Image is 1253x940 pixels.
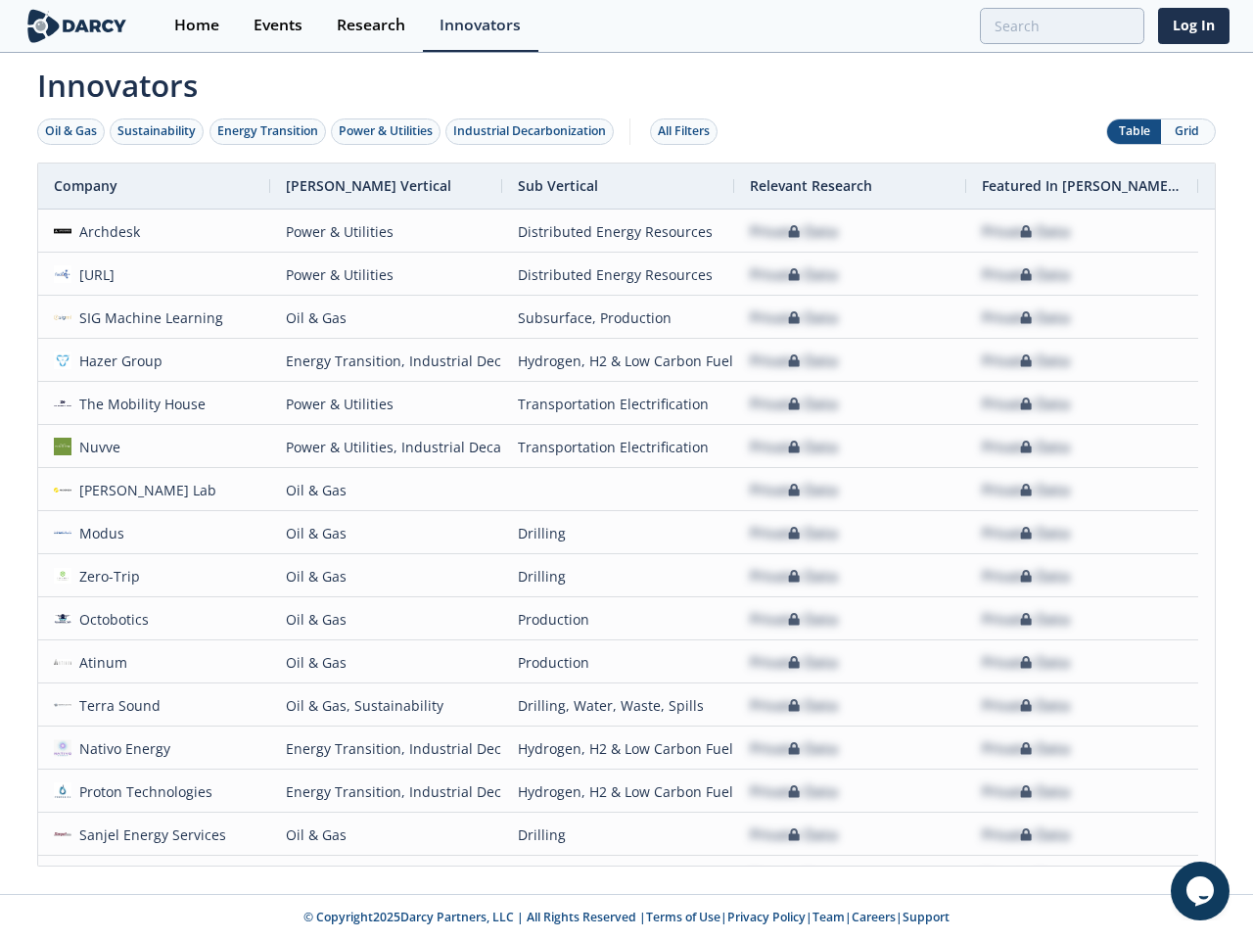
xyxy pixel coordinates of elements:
a: Log In [1158,8,1230,44]
span: Featured In [PERSON_NAME] Live [982,176,1183,195]
img: 1947e124-eb77-42f3-86b6-0e38c15c803b [54,610,71,628]
div: Private Data [982,598,1070,640]
a: Team [812,909,845,925]
img: 01eacff9-2590-424a-bbcc-4c5387c69fda [54,308,71,326]
button: Table [1107,119,1161,144]
img: f3daa296-edca-4246-95c9-a684112ce6f8 [54,481,71,498]
div: Distributed Energy Resources [518,254,719,296]
div: Oil & Gas, Sustainability [286,684,487,727]
img: nuvve.com.png [54,438,71,455]
div: Oil & Gas [286,641,487,683]
div: Oil & Gas [45,122,97,140]
div: Proton Technologies [71,771,213,813]
button: Power & Utilities [331,118,441,145]
div: Oil & Gas [286,555,487,597]
span: Relevant Research [750,176,872,195]
div: Private Data [982,641,1070,683]
div: Archdesk [71,211,141,253]
div: Hazer Group [71,340,163,382]
img: ebe80549-b4d3-4f4f-86d6-e0c3c9b32110 [54,739,71,757]
div: Atinum [71,641,128,683]
div: Private Data [982,297,1070,339]
div: Nuvve [71,426,121,468]
div: Private Data [750,598,838,640]
div: Private Data [982,426,1070,468]
button: Oil & Gas [37,118,105,145]
div: Private Data [750,340,838,382]
img: 1636581572366-1529576642972%5B1%5D [54,352,71,369]
div: Events [254,18,302,33]
div: [PERSON_NAME] Lab [71,469,217,511]
div: Power & Utilities [286,254,487,296]
img: 45a0cbea-d989-4350-beef-8637b4f6d6e9 [54,653,71,671]
iframe: chat widget [1171,862,1233,920]
a: Terms of Use [646,909,720,925]
div: Private Data [982,340,1070,382]
div: Private Data [750,469,838,511]
div: Private Data [982,211,1070,253]
a: Careers [852,909,896,925]
div: Power & Utilities [286,383,487,425]
div: Private Data [750,857,838,899]
div: Power & Utilities [339,122,433,140]
div: Private Data [750,641,838,683]
button: Grid [1161,119,1215,144]
div: Hydrogen, H2 & Low Carbon Fuels [518,340,719,382]
img: 9c506397-1bad-4fbb-8e4d-67b931672769 [54,265,71,283]
div: Drilling, Water, Waste, Spills [518,684,719,727]
div: SIG Machine Learning [71,297,224,339]
div: Production [518,641,719,683]
div: Private Data [750,728,838,770]
div: Private Data [982,728,1070,770]
span: Innovators [23,55,1230,108]
img: a5afd840-feb6-4328-8c69-739a799e54d1 [54,524,71,541]
div: Drilling [518,555,719,597]
div: Transportation Electrification [518,383,719,425]
button: Industrial Decarbonization [445,118,614,145]
div: Private Data [750,211,838,253]
div: Private Data [982,512,1070,554]
a: Support [903,909,950,925]
div: Private Data [750,426,838,468]
div: Private Data [982,469,1070,511]
div: Sustainability, Power & Utilities [286,857,487,899]
div: Private Data [982,684,1070,727]
div: Private Data [750,383,838,425]
div: Private Data [750,771,838,813]
div: Private Data [982,814,1070,856]
div: Energy Transition, Industrial Decarbonization [286,340,487,382]
div: Private Data [982,383,1070,425]
button: All Filters [650,118,718,145]
div: Asset Management & Digitization, Methane Emissions [518,857,719,899]
div: Distributed Energy Resources [518,211,719,253]
div: Sanjel Energy Services [71,814,227,856]
div: Production [518,598,719,640]
div: Hydrogen, H2 & Low Carbon Fuels [518,771,719,813]
div: Innovators [440,18,521,33]
a: Privacy Policy [727,909,806,925]
p: © Copyright 2025 Darcy Partners, LLC | All Rights Reserved | | | | | [27,909,1226,926]
div: Home [174,18,219,33]
div: Zero-Trip [71,555,141,597]
span: Company [54,176,117,195]
div: Drilling [518,814,719,856]
button: Sustainability [110,118,204,145]
div: Oil & Gas [286,598,487,640]
div: Private Data [750,254,838,296]
div: Private Data [982,857,1070,899]
div: Transportation Electrification [518,426,719,468]
div: Hydrogen, H2 & Low Carbon Fuels [518,728,719,770]
img: 9c95c6f0-4dc2-42bd-b77a-e8faea8af569 [54,782,71,800]
img: logo-wide.svg [23,9,130,43]
div: Energy Transition, Industrial Decarbonization [286,728,487,770]
span: Sub Vertical [518,176,598,195]
div: Oil & Gas [286,297,487,339]
div: Private Data [982,771,1070,813]
div: Terra Sound [71,684,162,727]
div: All Filters [658,122,710,140]
div: Energy Transition, Industrial Decarbonization [286,771,487,813]
span: [PERSON_NAME] Vertical [286,176,451,195]
div: Private Data [750,814,838,856]
div: Oil & Gas [286,512,487,554]
div: Nativo Energy [71,728,171,770]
